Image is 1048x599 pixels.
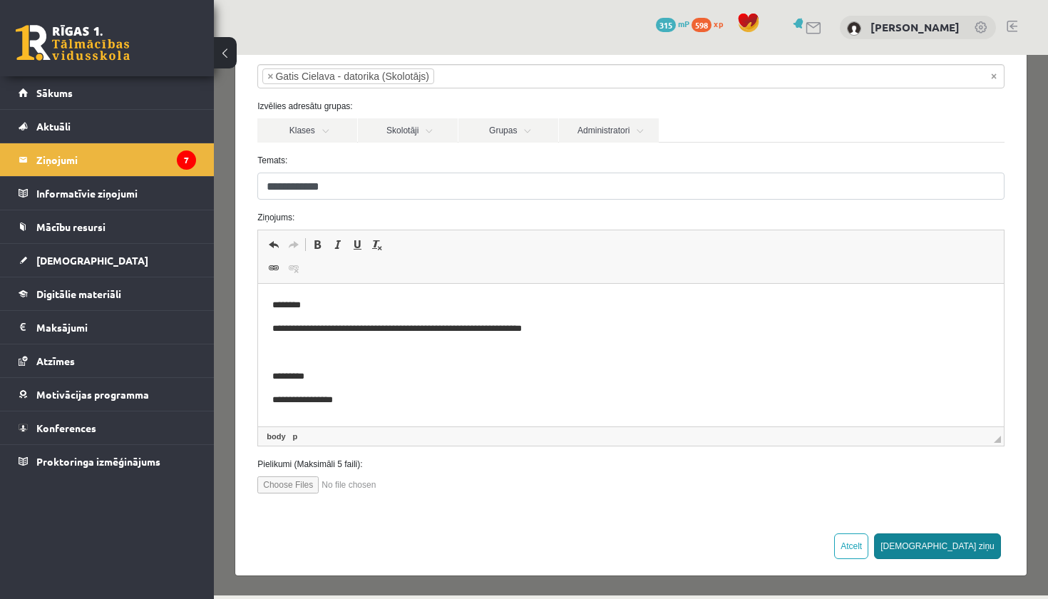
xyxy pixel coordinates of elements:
[133,180,153,199] a: Underline (⌘+U)
[33,403,801,416] label: Pielikumi (Maksimāli 5 faili):
[870,20,960,34] a: [PERSON_NAME]
[16,25,130,61] a: Rīgas 1. Tālmācības vidusskola
[19,244,196,277] a: [DEMOGRAPHIC_DATA]
[660,478,787,504] button: [DEMOGRAPHIC_DATA] ziņu
[847,21,861,36] img: Rūdolfs Linavskis
[36,86,73,99] span: Sākums
[50,180,70,199] a: Undo (⌘+Z)
[153,180,173,199] a: Remove Format
[692,18,711,32] span: 598
[33,156,801,169] label: Ziņojums:
[245,63,344,88] a: Grupas
[19,110,196,143] a: Aktuāli
[48,14,220,29] li: Gatis Cielava - datorika (Skolotājs)
[656,18,676,32] span: 315
[19,76,196,109] a: Sākums
[345,63,445,88] a: Administratori
[36,311,196,344] legend: Maksājumi
[33,99,801,112] label: Temats:
[19,311,196,344] a: Maksājumi
[36,177,196,210] legend: Informatīvie ziņojumi
[19,277,196,310] a: Digitālie materiāli
[19,378,196,411] a: Motivācijas programma
[50,204,70,222] a: Link (⌘+K)
[19,143,196,176] a: Ziņojumi7
[36,388,149,401] span: Motivācijas programma
[36,220,106,233] span: Mācību resursi
[36,254,148,267] span: [DEMOGRAPHIC_DATA]
[50,375,74,388] a: body element
[70,180,90,199] a: Redo (⌘+Y)
[177,150,196,170] i: 7
[19,445,196,478] a: Proktoringa izmēģinājums
[714,18,723,29] span: xp
[93,180,113,199] a: Bold (⌘+B)
[19,344,196,377] a: Atzīmes
[620,478,654,504] button: Atcelt
[70,204,90,222] a: Unlink
[36,120,71,133] span: Aktuāli
[53,14,59,29] span: ×
[777,14,783,29] span: Noņemt visus vienumus
[36,143,196,176] legend: Ziņojumi
[113,180,133,199] a: Italic (⌘+I)
[19,210,196,243] a: Mācību resursi
[692,18,730,29] a: 598 xp
[656,18,689,29] a: 315 mP
[19,411,196,444] a: Konferences
[36,455,160,468] span: Proktoringa izmēģinājums
[36,287,121,300] span: Digitālie materiāli
[44,229,790,372] iframe: Rich Text Editor, wiswyg-editor-47024927416360-1758108846-88
[678,18,689,29] span: mP
[33,45,801,58] label: Izvēlies adresātu grupas:
[36,354,75,367] span: Atzīmes
[36,421,96,434] span: Konferences
[43,63,143,88] a: Klases
[76,375,87,388] a: p element
[780,381,787,388] span: Drag to resize
[19,177,196,210] a: Informatīvie ziņojumi
[144,63,244,88] a: Skolotāji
